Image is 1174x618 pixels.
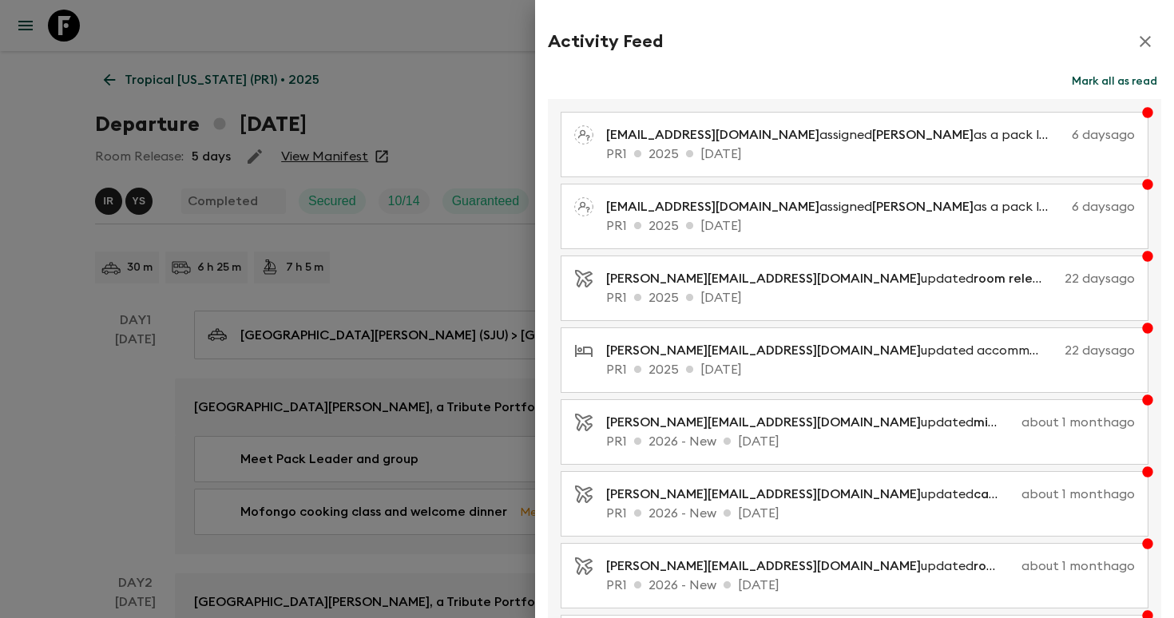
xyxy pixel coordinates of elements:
[606,145,1135,164] p: PR1 2025 [DATE]
[1072,125,1135,145] p: 6 days ago
[606,341,1058,360] p: updated accommodation
[974,488,1029,501] span: capacity
[606,344,921,357] span: [PERSON_NAME][EMAIL_ADDRESS][DOMAIN_NAME]
[872,200,974,213] span: [PERSON_NAME]
[606,200,819,213] span: [EMAIL_ADDRESS][DOMAIN_NAME]
[606,560,921,572] span: [PERSON_NAME][EMAIL_ADDRESS][DOMAIN_NAME]
[872,129,974,141] span: [PERSON_NAME]
[606,125,1065,145] p: assigned as a pack leader
[1065,269,1135,288] p: 22 days ago
[1021,485,1135,504] p: about 1 month ago
[606,488,921,501] span: [PERSON_NAME][EMAIL_ADDRESS][DOMAIN_NAME]
[606,216,1135,236] p: PR1 2025 [DATE]
[606,557,1015,576] p: updated
[548,31,663,52] h2: Activity Feed
[606,288,1135,307] p: PR1 2025 [DATE]
[1068,70,1161,93] button: Mark all as read
[606,197,1065,216] p: assigned as a pack leader
[606,129,819,141] span: [EMAIL_ADDRESS][DOMAIN_NAME]
[974,416,1081,429] span: min to guarantee
[1021,557,1135,576] p: about 1 month ago
[606,269,1058,288] p: updated
[606,360,1135,379] p: PR1 2025 [DATE]
[1021,413,1135,432] p: about 1 month ago
[974,272,1086,285] span: room release days
[606,416,921,429] span: [PERSON_NAME][EMAIL_ADDRESS][DOMAIN_NAME]
[1072,197,1135,216] p: 6 days ago
[606,504,1135,523] p: PR1 2026 - New [DATE]
[606,413,1015,432] p: updated
[1065,341,1135,360] p: 22 days ago
[606,576,1135,595] p: PR1 2026 - New [DATE]
[606,485,1015,504] p: updated
[606,432,1135,451] p: PR1 2026 - New [DATE]
[606,272,921,285] span: [PERSON_NAME][EMAIL_ADDRESS][DOMAIN_NAME]
[974,560,1086,572] span: room release days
